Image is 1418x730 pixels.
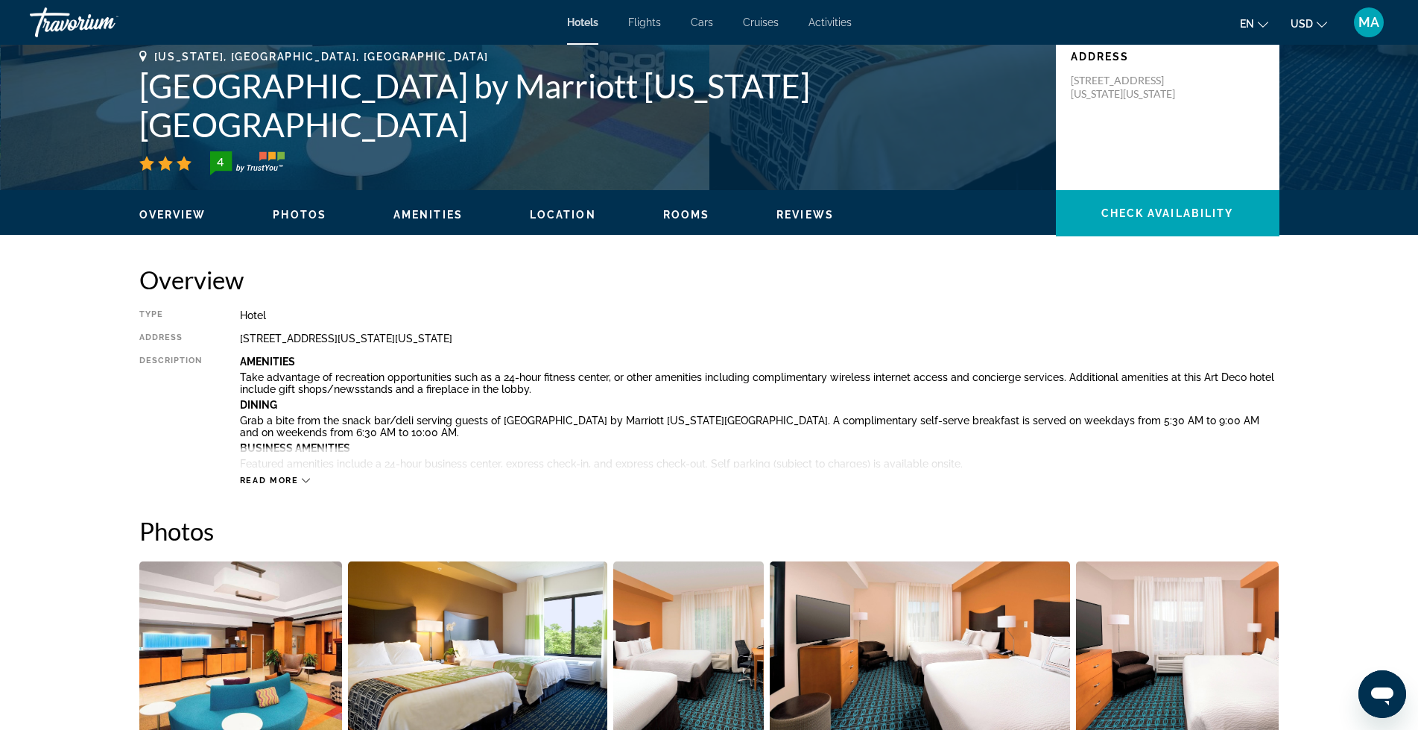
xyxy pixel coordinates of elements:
button: Reviews [776,208,834,221]
span: USD [1291,18,1313,30]
button: Change language [1240,13,1268,34]
button: Rooms [663,208,710,221]
button: Location [530,208,596,221]
button: Overview [139,208,206,221]
span: Photos [273,209,326,221]
img: trustyou-badge-hor.svg [210,151,285,175]
a: Travorium [30,3,179,42]
p: [STREET_ADDRESS][US_STATE][US_STATE] [1071,74,1190,101]
span: Location [530,209,596,221]
a: Cars [691,16,713,28]
a: Flights [628,16,661,28]
span: Amenities [393,209,463,221]
div: Hotel [240,309,1279,321]
b: Dining [240,399,277,411]
p: Address [1071,51,1265,63]
span: Reviews [776,209,834,221]
a: Cruises [743,16,779,28]
b: Amenities [240,356,295,368]
a: Hotels [567,16,598,28]
button: Photos [273,208,326,221]
span: en [1240,18,1254,30]
span: Rooms [663,209,710,221]
div: Description [139,356,203,468]
h2: Photos [139,516,1279,546]
button: Amenities [393,208,463,221]
span: Overview [139,209,206,221]
button: Read more [240,475,311,486]
iframe: Кнопка запуска окна обмена сообщениями [1358,670,1406,718]
button: Check Availability [1056,190,1279,236]
h1: [GEOGRAPHIC_DATA] by Marriott [US_STATE][GEOGRAPHIC_DATA] [139,66,1041,144]
div: Type [139,309,203,321]
b: Business Amenities [240,442,350,454]
span: Check Availability [1101,207,1234,219]
p: Grab a bite from the snack bar/deli serving guests of [GEOGRAPHIC_DATA] by Marriott [US_STATE][GE... [240,415,1279,438]
a: Activities [808,16,852,28]
h2: Overview [139,265,1279,295]
span: MA [1358,15,1379,30]
span: [US_STATE], [GEOGRAPHIC_DATA], [GEOGRAPHIC_DATA] [154,51,490,63]
div: Address [139,333,203,344]
button: User Menu [1349,7,1388,38]
p: Take advantage of recreation opportunities such as a 24-hour fitness center, or other amenities i... [240,371,1279,395]
button: Change currency [1291,13,1327,34]
span: Read more [240,476,299,485]
div: [STREET_ADDRESS][US_STATE][US_STATE] [240,333,1279,344]
div: 4 [206,153,235,171]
